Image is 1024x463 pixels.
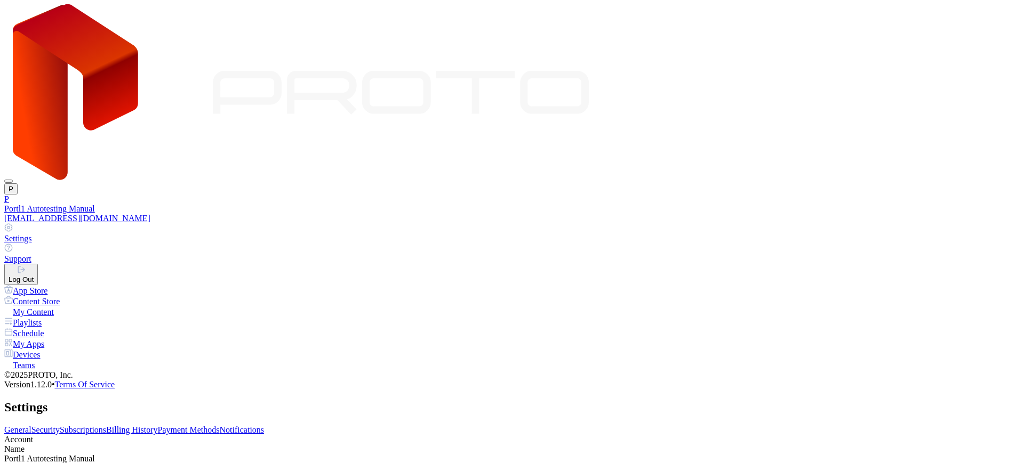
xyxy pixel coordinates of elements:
[4,435,1020,444] div: Account
[4,254,1020,264] div: Support
[31,425,60,434] a: Security
[4,317,1020,328] a: Playlists
[4,194,1020,204] div: P
[55,380,115,389] a: Terms Of Service
[60,425,106,434] a: Subscriptions
[4,328,1020,338] a: Schedule
[4,370,1020,380] div: © 2025 PROTO, Inc.
[4,264,38,285] button: Log Out
[4,380,55,389] span: Version 1.12.0 •
[220,425,265,434] a: Notifications
[4,306,1020,317] a: My Content
[4,204,1020,214] div: Portl1 Autotesting Manual
[4,444,1020,454] div: Name
[106,425,157,434] a: Billing History
[4,400,1020,415] h2: Settings
[4,360,1020,370] a: Teams
[4,183,18,194] button: P
[158,425,220,434] a: Payment Methods
[4,243,1020,264] a: Support
[9,275,34,283] div: Log Out
[4,234,1020,243] div: Settings
[4,425,31,434] a: General
[4,338,1020,349] a: My Apps
[4,223,1020,243] a: Settings
[4,214,1020,223] div: [EMAIL_ADDRESS][DOMAIN_NAME]
[4,285,1020,296] a: App Store
[4,349,1020,360] a: Devices
[4,194,1020,223] a: PPortl1 Autotesting Manual[EMAIL_ADDRESS][DOMAIN_NAME]
[4,296,1020,306] a: Content Store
